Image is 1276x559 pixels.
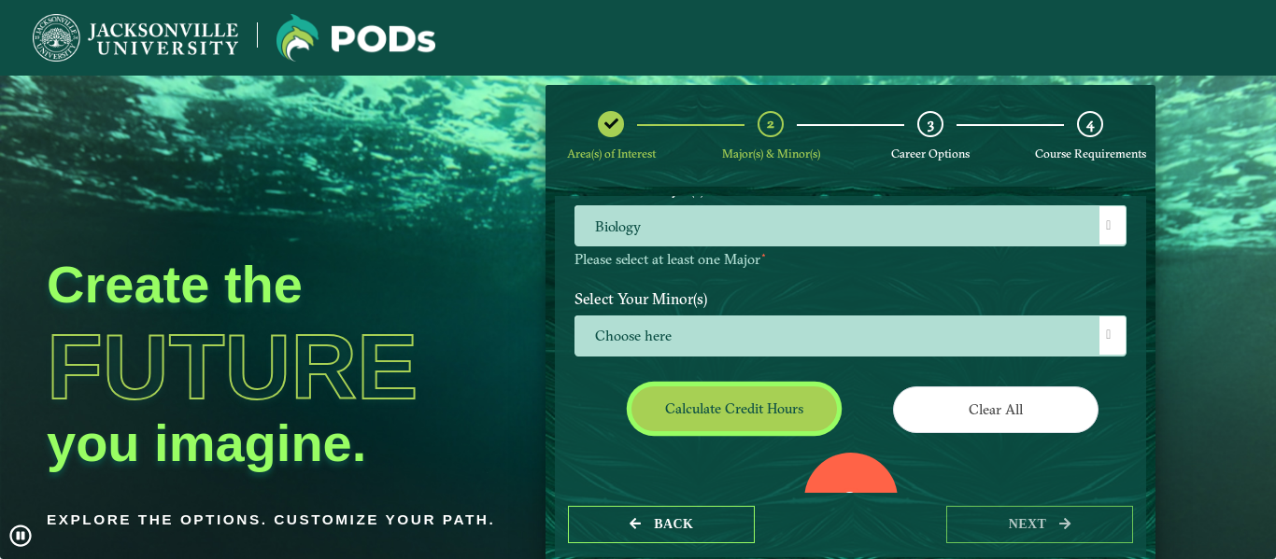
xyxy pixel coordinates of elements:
[722,147,820,161] span: Major(s) & Minor(s)
[47,506,502,534] p: Explore the options. Customize your path.
[1086,115,1094,133] span: 4
[575,206,1126,246] span: Biology
[842,483,858,519] label: 0
[560,281,1141,315] label: Select Your Minor(s)
[654,517,693,531] span: Back
[574,251,1127,269] p: Please select at least one Major
[760,248,767,261] sup: ⋆
[47,254,502,314] h2: Create the
[767,115,774,133] span: 2
[575,316,1126,356] span: Choose here
[891,147,970,161] span: Career Options
[946,506,1133,544] button: next
[567,147,656,161] span: Area(s) of Interest
[568,506,755,544] button: Back
[1035,147,1146,161] span: Course Requirements
[47,321,502,412] h1: Future
[276,14,435,62] img: Jacksonville University logo
[928,115,934,133] span: 3
[47,412,502,473] h2: you imagine.
[33,14,238,62] img: Jacksonville University logo
[631,386,837,430] button: Calculate credit hours
[893,386,1099,432] button: Clear All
